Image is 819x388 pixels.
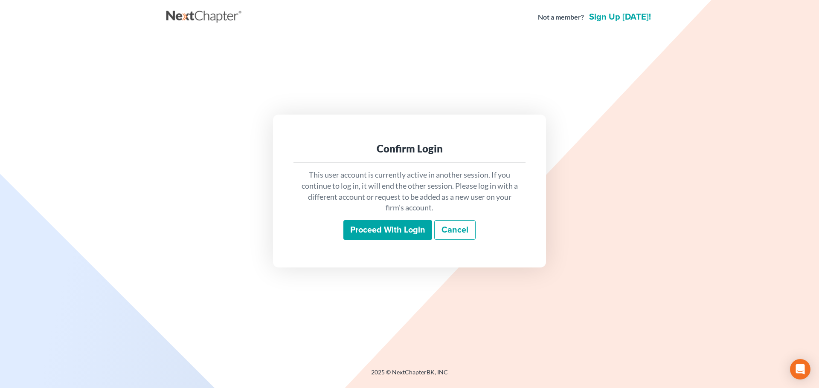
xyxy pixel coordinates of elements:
[538,12,584,22] strong: Not a member?
[434,220,476,240] a: Cancel
[300,142,519,155] div: Confirm Login
[166,368,653,383] div: 2025 © NextChapterBK, INC
[300,170,519,213] p: This user account is currently active in another session. If you continue to log in, it will end ...
[790,359,810,379] div: Open Intercom Messenger
[343,220,432,240] input: Proceed with login
[587,13,653,21] a: Sign up [DATE]!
